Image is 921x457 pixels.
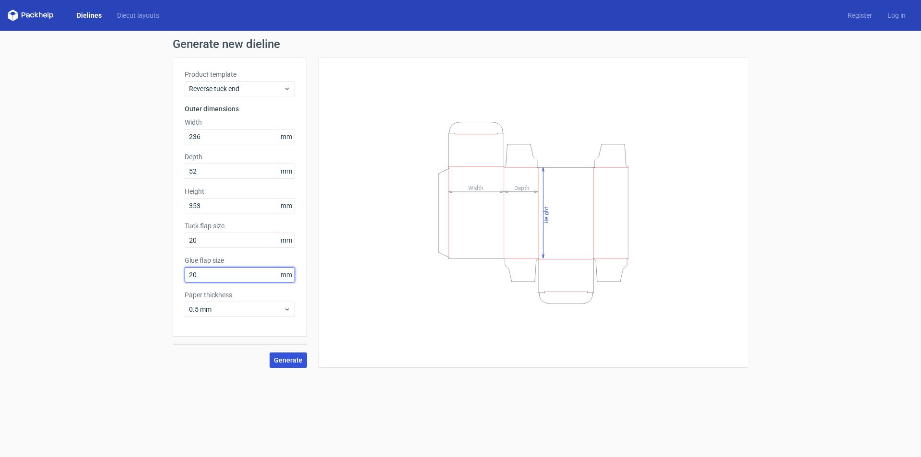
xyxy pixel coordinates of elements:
button: Generate [270,352,307,368]
h1: Generate new dieline [173,38,748,50]
tspan: Width [468,184,484,191]
a: Register [840,11,880,20]
label: Glue flap size [185,256,295,265]
tspan: Height [543,206,550,223]
label: Tuck flap size [185,221,295,231]
span: 0.5 mm [189,305,283,314]
label: Width [185,117,295,127]
a: Log in [880,11,913,20]
tspan: Depth [514,184,530,191]
label: Product template [185,70,295,79]
span: mm [278,233,295,247]
label: Paper thickness [185,290,295,300]
label: Depth [185,152,295,162]
a: Diecut layouts [109,11,167,20]
span: mm [278,199,295,213]
a: Dielines [69,11,109,20]
span: mm [278,268,295,282]
span: mm [278,129,295,144]
span: Generate [274,357,303,363]
span: mm [278,164,295,178]
span: Reverse tuck end [189,84,283,94]
h3: Outer dimensions [185,104,295,114]
label: Height [185,187,295,196]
